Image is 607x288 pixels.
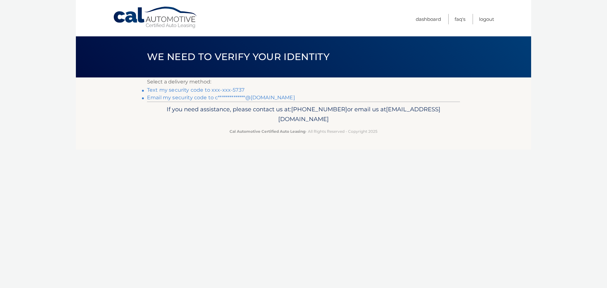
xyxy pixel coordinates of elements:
a: Text my security code to xxx-xxx-5737 [147,87,244,93]
p: Select a delivery method: [147,77,460,86]
p: - All Rights Reserved - Copyright 2025 [151,128,456,135]
a: FAQ's [455,14,465,24]
span: We need to verify your identity [147,51,329,63]
a: Logout [479,14,494,24]
strong: Cal Automotive Certified Auto Leasing [230,129,305,134]
span: [PHONE_NUMBER] [291,106,347,113]
a: Dashboard [416,14,441,24]
p: If you need assistance, please contact us at: or email us at [151,104,456,125]
a: Cal Automotive [113,6,198,29]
